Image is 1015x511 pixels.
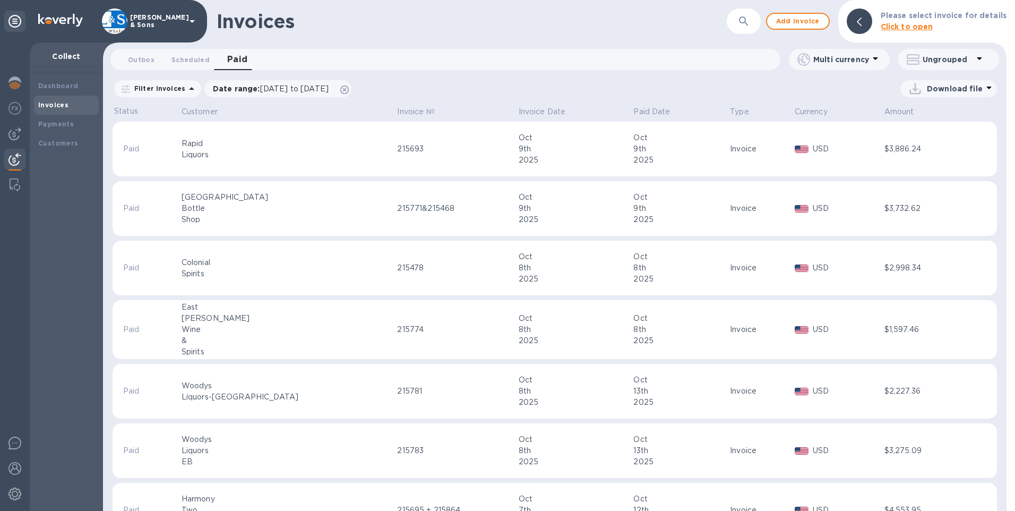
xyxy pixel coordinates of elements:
span: Type [730,106,763,117]
b: Please select invoice for details [881,11,1007,20]
p: [PERSON_NAME] & Sons [130,14,183,29]
div: 9th [519,143,631,155]
div: 8th [519,324,631,335]
div: Liquors [182,445,394,456]
p: Customer [182,106,218,117]
div: Shop [182,214,394,225]
div: Invoice [730,143,791,155]
div: 2025 [633,456,727,467]
div: Oct [519,251,631,262]
div: Spirits [182,268,394,279]
div: 2025 [519,274,631,285]
span: Amount [884,106,928,117]
img: USD [795,146,809,153]
div: 2025 [633,397,727,408]
img: USD [795,205,809,212]
div: EB [182,456,394,467]
div: Unpin categories [4,11,25,32]
div: 215478 [397,262,515,274]
div: Colonial [182,257,394,268]
div: Oct [633,374,727,386]
p: Status [114,106,178,117]
p: Paid [123,262,169,274]
div: 8th [633,262,727,274]
div: 9th [633,143,727,155]
p: USD [813,143,881,155]
p: USD [813,324,881,335]
div: 9th [519,203,631,214]
b: Dashboard [38,82,79,90]
b: Payments [38,120,74,128]
img: USD [795,447,809,455]
div: 215781 [397,386,515,397]
img: USD [795,388,809,395]
div: Oct [633,493,727,505]
div: Oct [519,434,631,445]
p: Paid [123,386,169,397]
img: Logo [38,14,83,27]
div: 9th [633,203,727,214]
p: Multi currency [813,54,869,65]
div: Woodys [182,434,394,445]
div: Spirits [182,346,394,357]
p: Date range : [213,83,334,94]
p: Invoice Date [519,106,566,117]
div: 8th [519,262,631,274]
span: Outbox [128,54,154,65]
span: Add invoice [776,15,820,28]
div: 2025 [519,155,631,166]
b: Invoices [38,101,68,109]
div: $3,886.24 [884,143,965,155]
img: USD [795,326,809,334]
div: 8th [519,386,631,397]
div: [PERSON_NAME] [182,313,394,324]
div: 2025 [519,214,631,225]
div: [GEOGRAPHIC_DATA] [182,192,394,203]
p: USD [813,386,881,397]
div: Liquors [182,149,394,160]
div: $2,227.36 [884,386,965,397]
div: Liquors-[GEOGRAPHIC_DATA] [182,391,394,403]
p: Ungrouped [923,54,973,65]
img: USD [795,265,809,272]
div: 13th [633,386,727,397]
div: Oct [633,132,727,143]
p: Paid [123,324,169,335]
p: Invoice № [397,106,434,117]
div: 8th [519,445,631,456]
b: Click to open [881,22,933,31]
div: Bottle [182,203,394,214]
div: Oct [519,132,631,143]
div: Rapid [182,138,394,149]
div: 2025 [519,456,631,467]
div: Oct [633,192,727,203]
span: Paid Date [633,106,684,117]
b: Customers [38,139,79,147]
div: Invoice [730,386,791,397]
div: Woodys [182,380,394,391]
p: USD [813,203,881,214]
div: 2025 [633,214,727,225]
p: Paid [123,143,169,155]
div: Oct [519,313,631,324]
div: 215783 [397,445,515,456]
p: Currency [795,106,828,117]
div: Oct [633,251,727,262]
p: Paid [123,203,169,214]
div: Invoice [730,445,791,456]
span: Invoice № [397,106,448,117]
div: 8th [633,324,727,335]
div: $3,275.09 [884,445,965,456]
button: Add invoice [766,13,830,30]
div: Harmony [182,493,394,505]
div: 13th [633,445,727,456]
div: Oct [519,192,631,203]
p: Paid Date [633,106,670,117]
p: USD [813,262,881,274]
span: [DATE] to [DATE] [260,84,329,93]
div: Oct [519,374,631,386]
p: Filter Invoices [130,84,185,93]
div: East [182,302,394,313]
span: Invoice Date [519,106,580,117]
div: $2,998.34 [884,262,965,274]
